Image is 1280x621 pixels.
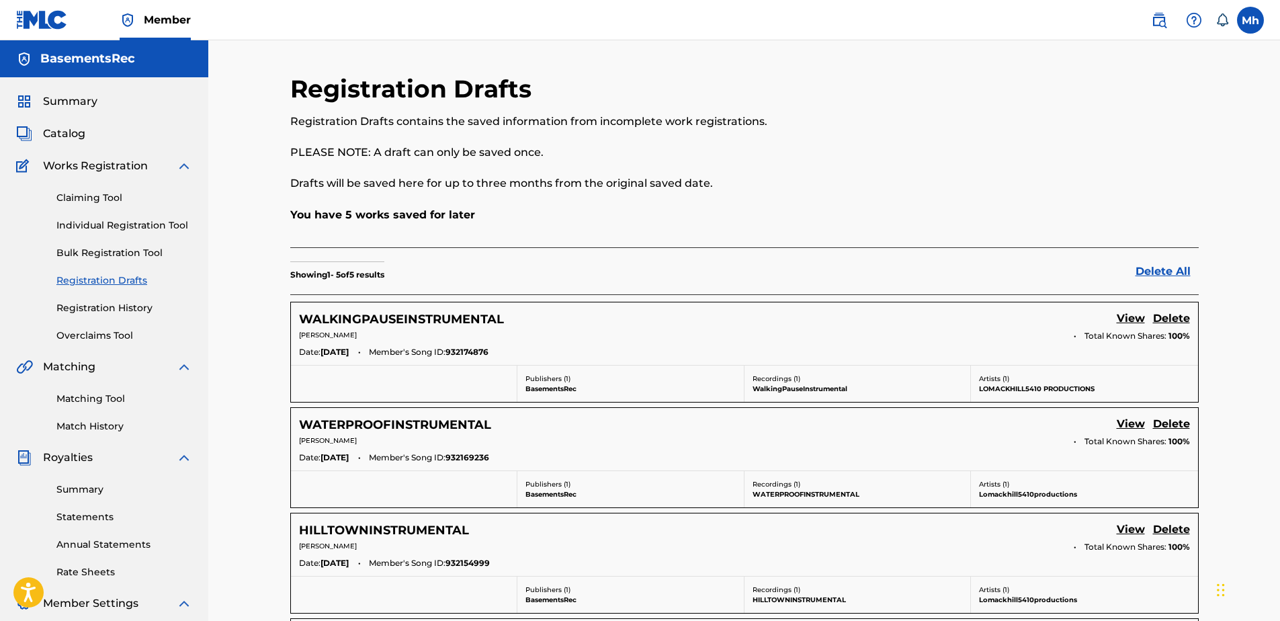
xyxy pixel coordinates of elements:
[1168,330,1190,342] span: 100 %
[979,384,1190,394] p: LOMACKHILL5410 PRODUCTIONS
[56,392,192,406] a: Matching Tool
[43,126,85,142] span: Catalog
[290,175,990,192] p: Drafts will be saved here for up to three months from the original saved date.
[1084,330,1168,342] span: Total Known Shares:
[525,489,736,499] p: BasementsRec
[979,585,1190,595] p: Artists ( 1 )
[1168,436,1190,448] span: 100 %
[56,538,192,552] a: Annual Statements
[979,595,1190,605] p: Lomackhill5410productions
[525,479,736,489] p: Publishers ( 1 )
[753,479,963,489] p: Recordings ( 1 )
[299,312,504,327] h5: WALKINGPAUSEINSTRUMENTAL
[321,557,349,569] span: [DATE]
[1153,310,1190,329] a: Delete
[16,450,32,466] img: Royalties
[56,565,192,579] a: Rate Sheets
[290,207,1199,223] p: You have 5 works saved for later
[16,126,32,142] img: Catalog
[290,74,538,104] h2: Registration Drafts
[1153,416,1190,434] a: Delete
[1117,416,1145,434] a: View
[753,374,963,384] p: Recordings ( 1 )
[43,93,97,110] span: Summary
[56,274,192,288] a: Registration Drafts
[1084,541,1168,553] span: Total Known Shares:
[979,479,1190,489] p: Artists ( 1 )
[299,542,357,550] span: [PERSON_NAME]
[299,346,321,358] span: Date:
[16,595,32,612] img: Member Settings
[979,489,1190,499] p: Lomackhill5410productions
[43,450,93,466] span: Royalties
[299,557,321,569] span: Date:
[16,359,33,375] img: Matching
[120,12,136,28] img: Top Rightsholder
[56,510,192,524] a: Statements
[1117,310,1145,329] a: View
[1213,556,1280,621] iframe: Chat Widget
[176,595,192,612] img: expand
[299,523,469,538] h5: HILLTOWNINSTRUMENTAL
[56,191,192,205] a: Claiming Tool
[1136,263,1199,280] a: Delete All
[979,374,1190,384] p: Artists ( 1 )
[1084,436,1168,448] span: Total Known Shares:
[1186,12,1202,28] img: help
[16,51,32,67] img: Accounts
[1151,12,1167,28] img: search
[1242,410,1280,518] iframe: Resource Center
[1217,570,1225,610] div: Drag
[299,436,357,445] span: [PERSON_NAME]
[1215,13,1229,27] div: Notifications
[43,158,148,174] span: Works Registration
[299,417,491,433] h5: WATERPROOFINSTRUMENTAL
[753,384,963,394] p: WalkingPauseInstrumental
[1237,7,1264,34] div: User Menu
[1168,541,1190,553] span: 100 %
[176,158,192,174] img: expand
[43,359,95,375] span: Matching
[56,301,192,315] a: Registration History
[1153,522,1190,540] a: Delete
[16,93,32,110] img: Summary
[16,158,34,174] img: Works Registration
[176,359,192,375] img: expand
[16,10,68,30] img: MLC Logo
[16,126,85,142] a: CatalogCatalog
[1146,7,1172,34] a: Public Search
[56,329,192,343] a: Overclaims Tool
[369,346,445,358] span: Member's Song ID:
[40,51,135,67] h5: BasementsRec
[369,452,445,464] span: Member's Song ID:
[445,452,489,464] span: 932169236
[176,450,192,466] img: expand
[321,346,349,358] span: [DATE]
[56,246,192,260] a: Bulk Registration Tool
[56,218,192,233] a: Individual Registration Tool
[753,585,963,595] p: Recordings ( 1 )
[56,483,192,497] a: Summary
[1117,522,1145,540] a: View
[445,346,488,358] span: 932174876
[369,557,445,569] span: Member's Song ID:
[525,384,736,394] p: BasementsRec
[290,144,990,161] p: PLEASE NOTE: A draft can only be saved once.
[753,489,963,499] p: WATERPROOFINSTRUMENTAL
[1181,7,1207,34] div: Help
[445,557,490,569] span: 932154999
[290,269,384,281] p: Showing 1 - 5 of 5 results
[299,452,321,464] span: Date:
[525,595,736,605] p: BasementsRec
[16,93,97,110] a: SummarySummary
[753,595,963,605] p: HILLTOWNINSTRUMENTAL
[43,595,138,612] span: Member Settings
[525,374,736,384] p: Publishers ( 1 )
[299,331,357,339] span: [PERSON_NAME]
[525,585,736,595] p: Publishers ( 1 )
[56,419,192,433] a: Match History
[144,12,191,28] span: Member
[290,114,990,130] p: Registration Drafts contains the saved information from incomplete work registrations.
[321,452,349,464] span: [DATE]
